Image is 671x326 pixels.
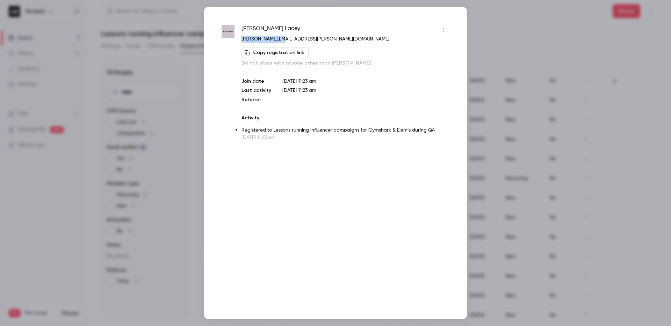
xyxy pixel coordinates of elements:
p: Registered to [241,127,449,134]
p: Join date [241,78,271,85]
p: Do not share with anyone other than [PERSON_NAME] [241,60,449,67]
p: Last activity [241,87,271,94]
p: Activity [241,114,449,121]
a: Lessons running influencer campaigns for Gymshark & Elemis during Q4 [273,128,435,133]
button: Copy registration link [241,47,309,58]
a: [PERSON_NAME][EMAIL_ADDRESS][PERSON_NAME][DOMAIN_NAME] [241,37,389,42]
p: [DATE] 11:23 am [282,78,449,85]
img: estrid.com [222,25,235,38]
span: [DATE] 11:23 am [282,88,316,93]
p: [DATE] 11:23 am [241,134,449,141]
p: Referrer [241,96,271,103]
span: [PERSON_NAME] Lacey [241,24,300,36]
